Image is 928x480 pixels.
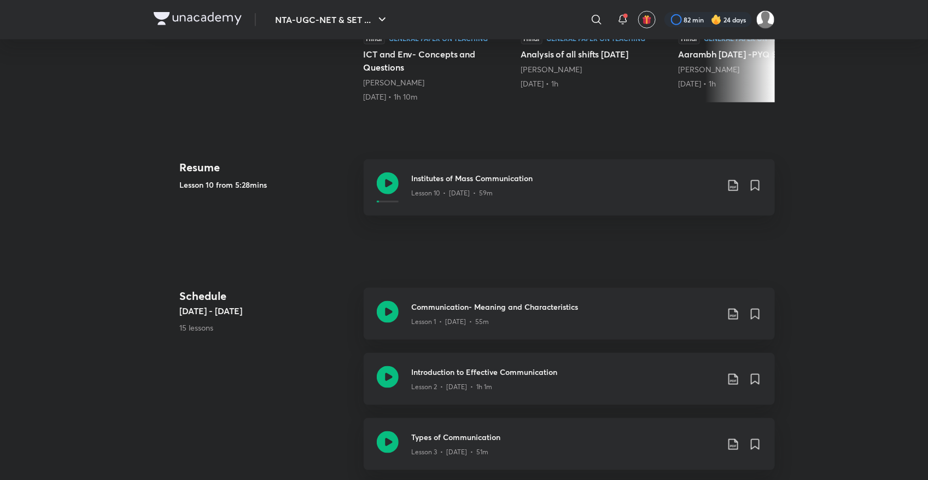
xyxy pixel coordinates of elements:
[364,353,775,418] a: Introduction to Effective CommunicationLesson 2 • [DATE] • 1h 1m
[364,48,512,74] h5: ICT and Env- Concepts and Questions
[521,48,670,61] h5: Analysis of all shifts [DATE]
[364,159,775,229] a: Institutes of Mass CommunicationLesson 10 • [DATE] • 59m
[180,179,355,190] h5: Lesson 10 from 5:28mins
[679,78,827,89] div: 17th Jul • 1h
[711,14,722,25] img: streak
[364,77,425,88] a: [PERSON_NAME]
[521,78,670,89] div: 30th Jun • 1h
[364,77,512,88] div: Toshiba Shukla
[154,12,242,25] img: Company Logo
[521,64,582,74] a: [PERSON_NAME]
[412,366,718,378] h3: Introduction to Effective Communication
[412,172,718,184] h3: Institutes of Mass Communication
[412,301,718,313] h3: Communication- Meaning and Characteristics
[412,431,718,443] h3: Types of Communication
[521,64,670,75] div: Toshiba Shukla
[180,322,355,333] p: 15 lessons
[180,159,355,176] h4: Resume
[364,91,512,102] div: 30th Apr • 1h 10m
[679,64,740,74] a: [PERSON_NAME]
[154,12,242,28] a: Company Logo
[412,317,489,327] p: Lesson 1 • [DATE] • 55m
[679,48,827,61] h5: Aarambh [DATE] -PYQ Series
[642,15,652,25] img: avatar
[756,10,775,29] img: Sakshi Nath
[638,11,656,28] button: avatar
[679,64,827,75] div: Toshiba Shukla
[180,288,355,304] h4: Schedule
[412,188,493,198] p: Lesson 10 • [DATE] • 59m
[412,382,493,392] p: Lesson 2 • [DATE] • 1h 1m
[412,447,489,457] p: Lesson 3 • [DATE] • 51m
[364,288,775,353] a: Communication- Meaning and CharacteristicsLesson 1 • [DATE] • 55m
[269,9,395,31] button: NTA-UGC-NET & SET ...
[180,304,355,317] h5: [DATE] - [DATE]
